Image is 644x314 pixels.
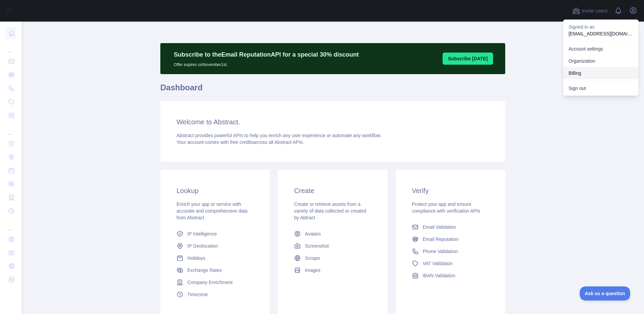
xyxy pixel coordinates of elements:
span: Protect your app and ensure compliance with verification APIs [412,201,480,214]
span: IP Intelligence [187,230,217,237]
p: Signed in as [569,24,633,30]
span: Create or retrieve assets from a variety of data collected or created by Abtract [294,201,366,220]
span: Holidays [187,255,205,261]
a: Timezone [174,288,256,301]
a: Company Enrichment [174,276,256,288]
a: Email Validation [409,221,492,233]
p: Offer expires on November 1st. [174,59,359,67]
span: VAT Validation [423,260,453,267]
span: Scrape [305,255,320,261]
div: ... [5,40,16,54]
a: Holidays [174,252,256,264]
p: [EMAIL_ADDRESS][DOMAIN_NAME] [569,30,633,37]
h1: Dashboard [160,82,505,98]
h3: Create [294,186,371,195]
a: Screenshot [291,240,374,252]
a: Account settings [563,43,639,55]
a: IP Geolocation [174,240,256,252]
button: Subscribe [DATE] [443,53,493,65]
a: Exchange Rates [174,264,256,276]
span: Phone Validation [423,248,458,255]
span: Company Enrichment [187,279,233,286]
div: ... [5,218,16,232]
span: Your account comes with across all Abstract APIs. [176,139,304,145]
a: Scrape [291,252,374,264]
a: Organization [563,55,639,67]
a: Email Reputation [409,233,492,245]
span: IP Geolocation [187,243,218,249]
span: Avatars [305,230,321,237]
button: Invite users [571,5,609,16]
h3: Lookup [176,186,254,195]
span: Timezone [187,291,208,298]
span: IBAN Validation [423,272,455,279]
button: Billing [563,67,639,79]
h3: Welcome to Abstract. [176,117,489,127]
h3: Verify [412,186,489,195]
span: Email Reputation [423,236,459,243]
div: ... [5,123,16,136]
a: Images [291,264,374,276]
span: Email Validation [423,224,456,230]
p: Subscribe to the Email Reputation API for a special 30 % discount [174,50,359,59]
a: VAT Validation [409,257,492,270]
a: Avatars [291,228,374,240]
span: Invite users [582,7,608,15]
span: Images [305,267,320,274]
span: Abstract provides powerful APIs to help you enrich any user experience or automate any workflow. [176,133,382,138]
span: Screenshot [305,243,329,249]
button: Sign out [563,82,639,94]
span: free credits [230,139,253,145]
a: IBAN Validation [409,270,492,282]
iframe: Toggle Customer Support [580,286,631,301]
a: Phone Validation [409,245,492,257]
span: Enrich your app or service with accurate and comprehensive data from Abstract [176,201,248,220]
span: Exchange Rates [187,267,222,274]
a: IP Intelligence [174,228,256,240]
